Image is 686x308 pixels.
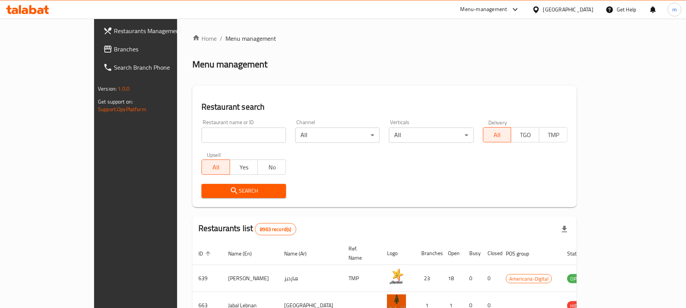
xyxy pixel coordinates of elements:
td: 23 [415,265,442,292]
span: All [486,129,509,140]
span: Yes [233,162,255,173]
span: TGO [514,129,536,140]
span: Restaurants Management [114,26,203,35]
label: Delivery [488,120,507,125]
span: m [672,5,677,14]
span: 1.0.0 [118,84,130,94]
button: Search [201,184,286,198]
button: TGO [511,127,539,142]
span: Ref. Name [349,244,372,262]
td: [PERSON_NAME] [222,265,278,292]
th: Branches [415,242,442,265]
nav: breadcrumb [192,34,577,43]
button: TMP [539,127,568,142]
a: Search Branch Phone [97,58,209,77]
button: All [483,127,512,142]
span: Americana-Digital [506,274,552,283]
div: All [295,128,380,143]
div: Menu-management [461,5,507,14]
span: Status [567,249,592,258]
th: Busy [463,242,481,265]
th: Closed [481,242,500,265]
span: Branches [114,45,203,54]
a: Branches [97,40,209,58]
label: Upsell [207,152,221,157]
span: 8963 record(s) [255,226,296,233]
span: Get support on: [98,97,133,107]
h2: Restaurant search [201,101,568,113]
span: Search [208,186,280,196]
span: Search Branch Phone [114,63,203,72]
td: 18 [442,265,463,292]
span: All [205,162,227,173]
button: Yes [230,160,258,175]
span: Menu management [225,34,276,43]
div: Total records count [255,223,296,235]
h2: Menu management [192,58,267,70]
button: All [201,160,230,175]
td: 0 [463,265,481,292]
span: Name (En) [228,249,262,258]
td: هارديز [278,265,342,292]
li: / [220,34,222,43]
div: OPEN [567,274,586,283]
button: No [257,160,286,175]
div: Export file [555,220,574,238]
span: No [261,162,283,173]
h2: Restaurants list [198,223,296,235]
span: OPEN [567,274,586,283]
img: Hardee's [387,267,406,286]
th: Logo [381,242,415,265]
div: All [389,128,473,143]
span: Name (Ar) [284,249,317,258]
span: Version: [98,84,117,94]
td: TMP [342,265,381,292]
th: Open [442,242,463,265]
a: Restaurants Management [97,22,209,40]
input: Search for restaurant name or ID.. [201,128,286,143]
div: [GEOGRAPHIC_DATA] [543,5,593,14]
span: POS group [506,249,539,258]
td: 0 [481,265,500,292]
a: Support.OpsPlatform [98,104,146,114]
span: TMP [542,129,564,140]
span: ID [198,249,213,258]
